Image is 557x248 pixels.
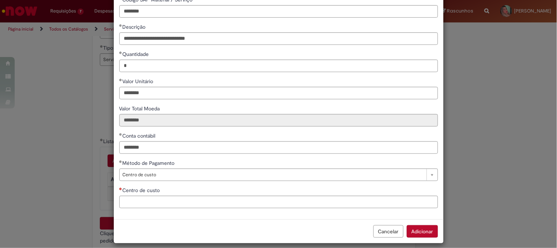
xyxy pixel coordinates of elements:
[119,133,123,136] span: Obrigatório Preenchido
[123,24,147,30] span: Descrição
[119,87,438,99] input: Valor Unitário
[373,225,404,238] button: Cancelar
[123,187,162,194] span: Centro de custo
[407,225,438,238] button: Adicionar
[123,78,155,85] span: Valor Unitário
[119,51,123,54] span: Obrigatório Preenchido
[119,114,438,127] input: Valor Total Moeda
[119,5,438,18] input: Código SAP Material / Serviço
[123,160,176,166] span: Método de Pagamento
[123,132,157,139] span: Conta contábil
[119,141,438,154] input: Conta contábil
[119,187,123,190] span: Necessários
[123,169,423,181] span: Centro de custo
[123,51,151,57] span: Quantidade
[119,78,123,81] span: Obrigatório Preenchido
[119,32,438,45] input: Descrição
[119,105,162,112] span: Somente leitura - Valor Total Moeda
[119,60,438,72] input: Quantidade
[119,160,123,163] span: Obrigatório Preenchido
[119,24,123,27] span: Obrigatório Preenchido
[119,196,438,208] input: Centro de custo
